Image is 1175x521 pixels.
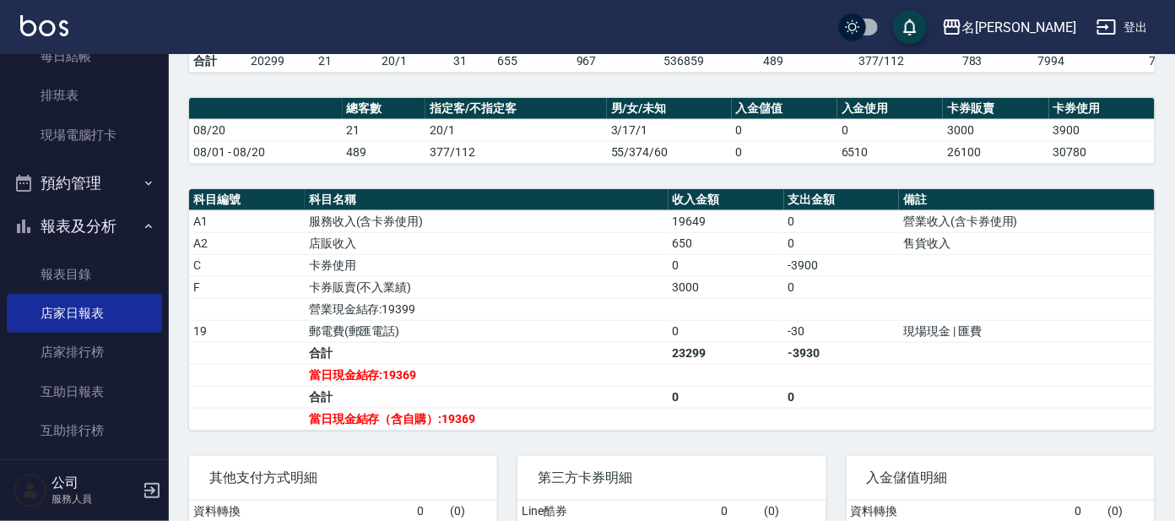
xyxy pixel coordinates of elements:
td: 967 [572,50,660,72]
button: 名[PERSON_NAME] [935,10,1083,45]
th: 卡券販賣 [943,98,1048,120]
td: 783 [958,50,1034,72]
td: A2 [189,232,305,254]
td: A1 [189,210,305,232]
td: 郵電費(郵匯電話) [305,320,669,342]
td: 售貨收入 [899,232,1155,254]
td: 0 [669,320,784,342]
td: 536859 [659,50,759,72]
td: 0 [784,276,900,298]
img: Person [14,474,47,507]
a: 排班表 [7,76,162,115]
td: 650 [669,232,784,254]
button: 登出 [1090,12,1155,43]
td: 6510 [837,141,943,163]
td: 0 [732,119,837,141]
span: 第三方卡券明細 [538,469,805,486]
td: -30 [784,320,900,342]
td: 20299 [246,50,314,72]
th: 科目編號 [189,189,305,211]
td: 營業收入(含卡券使用) [899,210,1155,232]
td: 合計 [189,50,246,72]
a: 店家排行榜 [7,333,162,372]
a: 報表目錄 [7,255,162,294]
table: a dense table [189,98,1155,164]
a: 互助日報表 [7,372,162,411]
td: 卡券使用 [305,254,669,276]
td: 23299 [669,342,784,364]
td: 26100 [943,141,1048,163]
td: F [189,276,305,298]
td: 當日現金結存（含自購）:19369 [305,408,669,430]
th: 備註 [899,189,1155,211]
td: 21 [314,50,378,72]
td: 21 [343,119,426,141]
a: 每日結帳 [7,37,162,76]
span: 其他支付方式明細 [209,469,477,486]
td: 0 [669,254,784,276]
th: 支出金額 [784,189,900,211]
td: 30780 [1049,141,1155,163]
td: 0 [784,386,900,408]
th: 入金使用 [837,98,943,120]
td: 377/112 [854,50,958,72]
a: 互助排行榜 [7,411,162,450]
td: C [189,254,305,276]
button: save [893,10,927,44]
td: -3900 [784,254,900,276]
td: 0 [669,386,784,408]
td: 當日現金結存:19369 [305,364,669,386]
th: 科目名稱 [305,189,669,211]
p: 服務人員 [51,491,138,507]
a: 現場電腦打卡 [7,116,162,155]
td: 0 [784,232,900,254]
a: 互助點數明細 [7,450,162,489]
th: 總客數 [343,98,426,120]
img: Logo [20,15,68,36]
td: 合計 [305,342,669,364]
td: 08/20 [189,119,343,141]
td: 3/17/1 [607,119,732,141]
td: -3930 [784,342,900,364]
th: 男/女/未知 [607,98,732,120]
td: 377/112 [425,141,606,163]
td: 服務收入(含卡券使用) [305,210,669,232]
th: 指定客/不指定客 [425,98,606,120]
td: 19649 [669,210,784,232]
td: 20/1 [377,50,449,72]
td: 合計 [305,386,669,408]
td: 08/01 - 08/20 [189,141,343,163]
td: 55/374/60 [607,141,732,163]
td: 489 [759,50,855,72]
h5: 公司 [51,475,138,491]
th: 卡券使用 [1049,98,1155,120]
td: 3000 [943,119,1048,141]
td: 0 [784,210,900,232]
td: 卡券販賣(不入業績) [305,276,669,298]
td: 0 [837,119,943,141]
td: 19 [189,320,305,342]
th: 收入金額 [669,189,784,211]
td: 20/1 [425,119,606,141]
td: 營業現金結存:19399 [305,298,669,320]
td: 3000 [669,276,784,298]
span: 入金儲值明細 [867,469,1134,486]
td: 31 [449,50,493,72]
a: 店家日報表 [7,294,162,333]
th: 入金儲值 [732,98,837,120]
td: 店販收入 [305,232,669,254]
td: 489 [343,141,426,163]
td: 現場現金 | 匯費 [899,320,1155,342]
td: 0 [732,141,837,163]
button: 報表及分析 [7,204,162,248]
td: 655 [493,50,572,72]
td: 3900 [1049,119,1155,141]
button: 預約管理 [7,161,162,205]
table: a dense table [189,189,1155,431]
div: 名[PERSON_NAME] [962,17,1076,38]
td: 7994 [1034,50,1145,72]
